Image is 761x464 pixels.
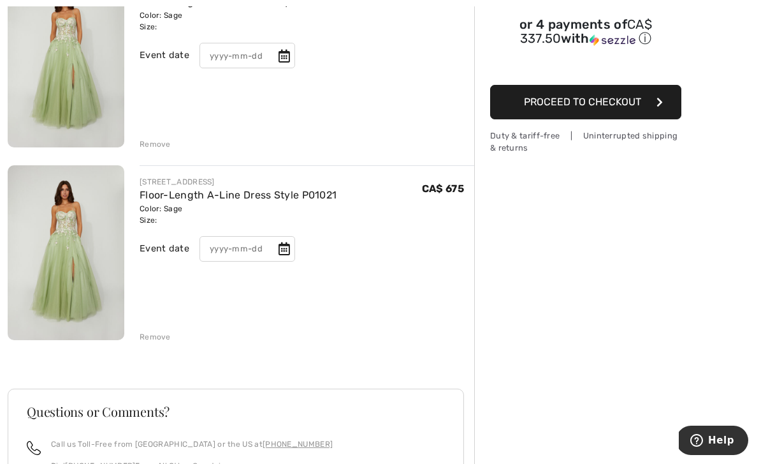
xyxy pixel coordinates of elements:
[140,242,189,256] div: Event date
[490,130,681,154] div: Duty & tariff-free | Uninterrupted shipping & returns
[140,138,171,150] div: Remove
[140,49,189,63] div: Event date
[27,441,41,455] img: call
[422,183,464,195] span: CA$ 675
[140,10,337,33] div: Color: Sage Size:
[520,17,652,46] span: CA$ 337.50
[524,96,641,108] span: Proceed to Checkout
[199,236,295,262] input: yyyy-mm-dd
[140,203,337,226] div: Color: Sage Size:
[140,189,337,201] a: Floor-Length A-Line Dress Style P01021
[490,19,681,52] div: or 4 payments ofCA$ 337.50withSezzle Click to learn more about Sezzle
[140,176,337,188] div: [STREET_ADDRESS]
[490,52,681,80] iframe: PayPal-paypal
[8,165,124,341] img: Floor-Length A-Line Dress Style P01021
[490,19,681,47] div: or 4 payments of with
[27,405,445,418] h3: Questions or Comments?
[51,438,333,450] p: Call us Toll-Free from [GEOGRAPHIC_DATA] or the US at
[590,34,635,46] img: Sezzle
[140,331,171,343] div: Remove
[263,440,333,449] a: [PHONE_NUMBER]
[199,43,295,68] input: yyyy-mm-dd
[679,426,748,458] iframe: Opens a widget where you can find more information
[490,85,681,119] button: Proceed to Checkout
